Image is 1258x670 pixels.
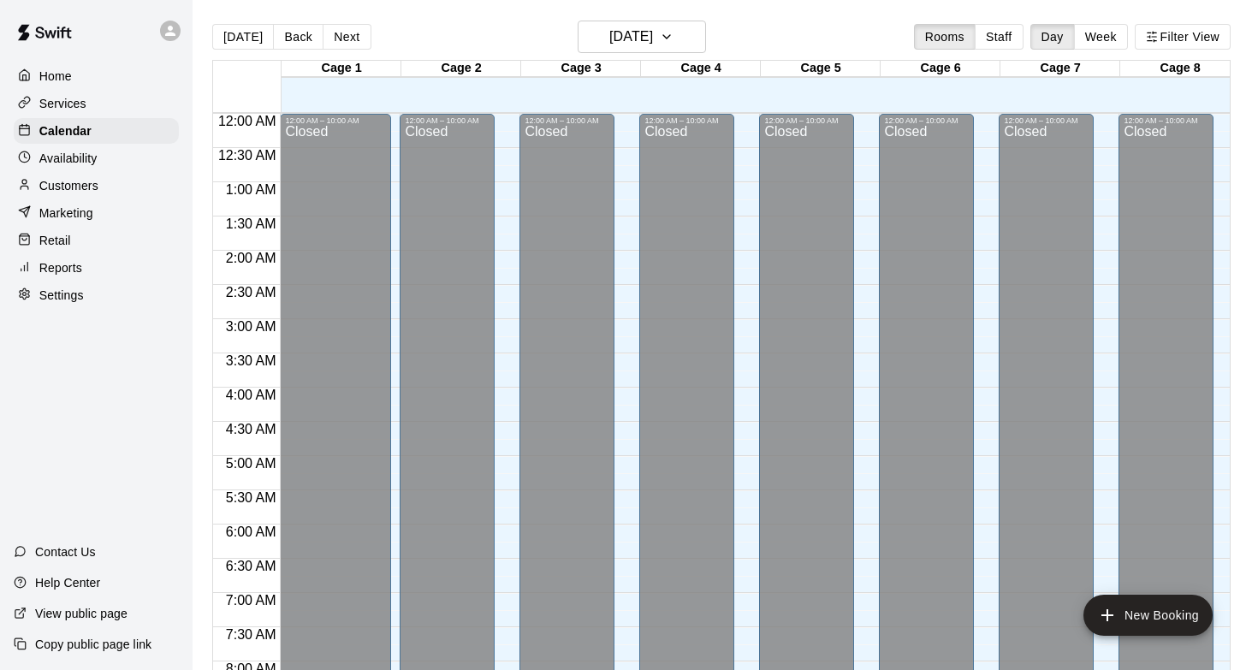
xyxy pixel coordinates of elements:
button: add [1083,595,1213,636]
a: Retail [14,228,179,253]
span: 4:00 AM [222,388,281,402]
span: 6:00 AM [222,525,281,539]
span: 7:30 AM [222,627,281,642]
span: 12:00 AM [214,114,281,128]
div: 12:00 AM – 10:00 AM [644,116,729,125]
p: View public page [35,605,128,622]
button: Staff [975,24,1024,50]
span: 3:00 AM [222,319,281,334]
span: 2:00 AM [222,251,281,265]
p: Availability [39,150,98,167]
p: Services [39,95,86,112]
p: Home [39,68,72,85]
div: 12:00 AM – 10:00 AM [764,116,849,125]
p: Customers [39,177,98,194]
p: Reports [39,259,82,276]
a: Reports [14,255,179,281]
a: Settings [14,282,179,308]
button: [DATE] [578,21,706,53]
a: Calendar [14,118,179,144]
span: 7:00 AM [222,593,281,608]
div: Cage 6 [881,61,1000,77]
div: Cage 4 [641,61,761,77]
span: 1:00 AM [222,182,281,197]
button: Rooms [914,24,976,50]
div: Cage 7 [1000,61,1120,77]
div: Cage 1 [282,61,401,77]
div: 12:00 AM – 10:00 AM [884,116,969,125]
a: Services [14,91,179,116]
span: 4:30 AM [222,422,281,436]
span: 3:30 AM [222,353,281,368]
p: Help Center [35,574,100,591]
p: Copy public page link [35,636,151,653]
div: 12:00 AM – 10:00 AM [1004,116,1089,125]
div: Cage 5 [761,61,881,77]
h6: [DATE] [609,25,653,49]
div: Cage 8 [1120,61,1240,77]
span: 12:30 AM [214,148,281,163]
span: 6:30 AM [222,559,281,573]
p: Contact Us [35,543,96,560]
button: Next [323,24,371,50]
a: Marketing [14,200,179,226]
button: Filter View [1135,24,1231,50]
a: Availability [14,145,179,171]
span: 2:30 AM [222,285,281,299]
p: Retail [39,232,71,249]
div: 12:00 AM – 10:00 AM [1124,116,1208,125]
div: Cage 3 [521,61,641,77]
p: Calendar [39,122,92,139]
div: 12:00 AM – 10:00 AM [525,116,609,125]
button: Back [273,24,323,50]
a: Customers [14,173,179,199]
div: 12:00 AM – 10:00 AM [285,116,386,125]
a: Home [14,63,179,89]
div: Cage 2 [401,61,521,77]
button: Week [1074,24,1128,50]
span: 5:00 AM [222,456,281,471]
button: [DATE] [212,24,274,50]
p: Settings [39,287,84,304]
span: 1:30 AM [222,216,281,231]
div: 12:00 AM – 10:00 AM [405,116,490,125]
button: Day [1030,24,1075,50]
p: Marketing [39,205,93,222]
span: 5:30 AM [222,490,281,505]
